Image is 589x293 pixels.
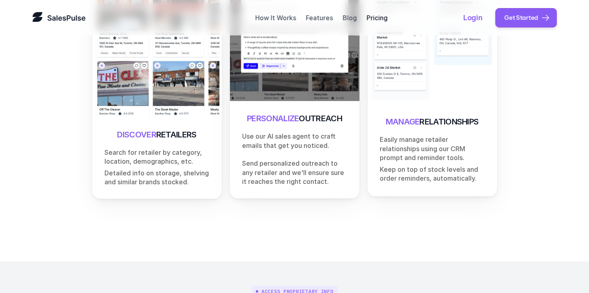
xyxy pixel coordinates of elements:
[463,13,482,23] p: Login
[342,14,357,22] a: Blog
[380,165,485,183] p: Keep on top of stock levels and order reminders, automatically.
[306,14,333,22] a: Features
[104,148,210,166] p: Search for retailer by category, location, demographics, etc.
[504,13,538,22] p: Get Started
[386,117,420,126] span: MANAGE
[366,14,387,22] a: Pricing
[255,14,296,22] a: How It Works
[242,132,347,186] p: Use our AI sales agent to craft emails that get you noticed. Send personalized outreach to any re...
[463,13,490,23] a: Login
[104,169,210,187] p: Detailed info on storage, shelving and similar brands stocked.
[242,113,347,124] h3: PERSONALIZE
[104,129,210,140] h3: RETAILERS
[495,8,557,27] a: button
[380,135,485,162] p: Easily manage retailer relationships using our CRM prompt and reminder tools.
[380,116,485,127] h3: RELATIONSHIPS
[299,114,342,123] span: OUTREACH
[117,130,156,139] span: DISCOVER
